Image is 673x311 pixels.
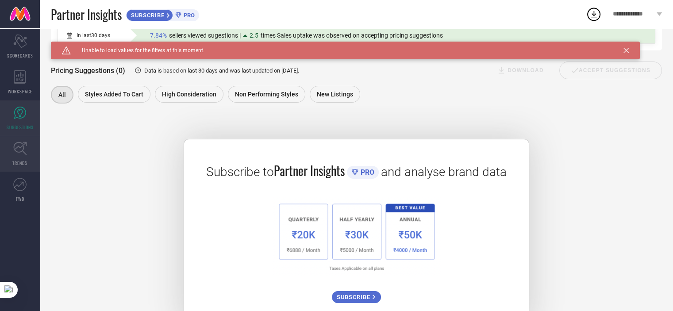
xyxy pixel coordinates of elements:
[250,32,258,39] span: 2.5
[126,7,199,21] a: SUBSCRIBEPRO
[85,91,143,98] span: Styles Added To Cart
[381,165,507,179] span: and analyse brand data
[71,47,204,54] span: Unable to load values for the filters at this moment.
[169,32,241,39] span: sellers viewed sugestions |
[272,197,440,276] img: 1a6fb96cb29458d7132d4e38d36bc9c7.png
[16,196,24,202] span: FWD
[235,91,298,98] span: Non Performing Styles
[150,32,167,39] span: 7.84%
[337,294,373,300] span: SUBSCRIBE
[358,168,374,177] span: PRO
[332,284,381,303] a: SUBSCRIBE
[58,91,66,98] span: All
[127,12,167,19] span: SUBSCRIBE
[51,5,122,23] span: Partner Insights
[7,52,33,59] span: SCORECARDS
[162,91,216,98] span: High Consideration
[274,161,345,180] span: Partner Insights
[261,32,443,39] span: times Sales uptake was observed on accepting pricing suggestions
[559,61,662,79] div: Accept Suggestions
[181,12,195,19] span: PRO
[144,67,299,74] span: Data is based on last 30 days and was last updated on [DATE] .
[146,30,447,41] div: Percentage of sellers who have viewed suggestions for the current Insight Type
[8,88,32,95] span: WORKSPACE
[586,6,602,22] div: Open download list
[317,91,353,98] span: New Listings
[51,66,125,75] span: Pricing Suggestions (0)
[206,165,274,179] span: Subscribe to
[12,160,27,166] span: TRENDS
[7,124,34,131] span: SUGGESTIONS
[77,32,110,38] span: In last 30 days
